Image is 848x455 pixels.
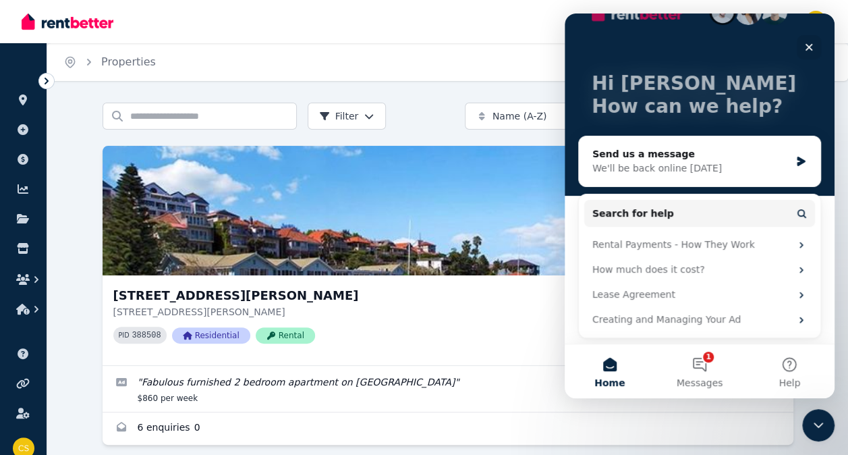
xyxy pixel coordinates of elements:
img: RentBetter [22,11,113,32]
code: 388508 [132,331,161,340]
button: Filter [308,103,387,130]
span: Filter [319,109,359,123]
a: Edit listing: Fabulous furnished 2 bedroom apartment on Harbourside park [103,366,793,412]
small: PID [119,331,130,339]
iframe: Intercom live chat [802,409,835,441]
a: Properties [101,55,156,68]
a: 12 Bradly Ave, North Sydney[STREET_ADDRESS][PERSON_NAME][STREET_ADDRESS][PERSON_NAME]PID 388508Re... [103,146,793,365]
iframe: Intercom live chat [565,14,835,398]
p: [STREET_ADDRESS][PERSON_NAME] [113,305,764,319]
span: Name (A-Z) [492,109,547,123]
img: Carolyn Sinclair [805,11,826,32]
button: Name (A-Z) [465,103,594,130]
h3: [STREET_ADDRESS][PERSON_NAME] [113,286,764,305]
a: Enquiries for 12 Bradly Ave, North Sydney [103,412,793,445]
nav: Breadcrumb [47,43,172,81]
span: Residential [172,327,250,344]
span: Rental [256,327,315,344]
img: 12 Bradly Ave, North Sydney [103,146,793,275]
